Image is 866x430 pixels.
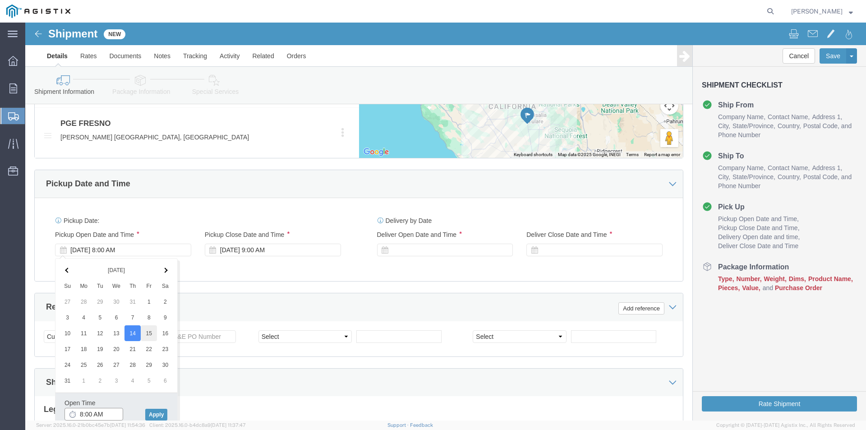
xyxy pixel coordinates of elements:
[716,421,855,429] span: Copyright © [DATE]-[DATE] Agistix Inc., All Rights Reserved
[211,422,246,428] span: [DATE] 11:37:47
[6,5,70,18] img: logo
[110,422,145,428] span: [DATE] 11:54:36
[410,422,433,428] a: Feedback
[25,23,866,421] iframe: FS Legacy Container
[387,422,410,428] a: Support
[791,6,843,16] span: Greg Gonzales
[36,422,145,428] span: Server: 2025.16.0-21b0bc45e7b
[791,6,853,17] button: [PERSON_NAME]
[149,422,246,428] span: Client: 2025.16.0-b4dc8a9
